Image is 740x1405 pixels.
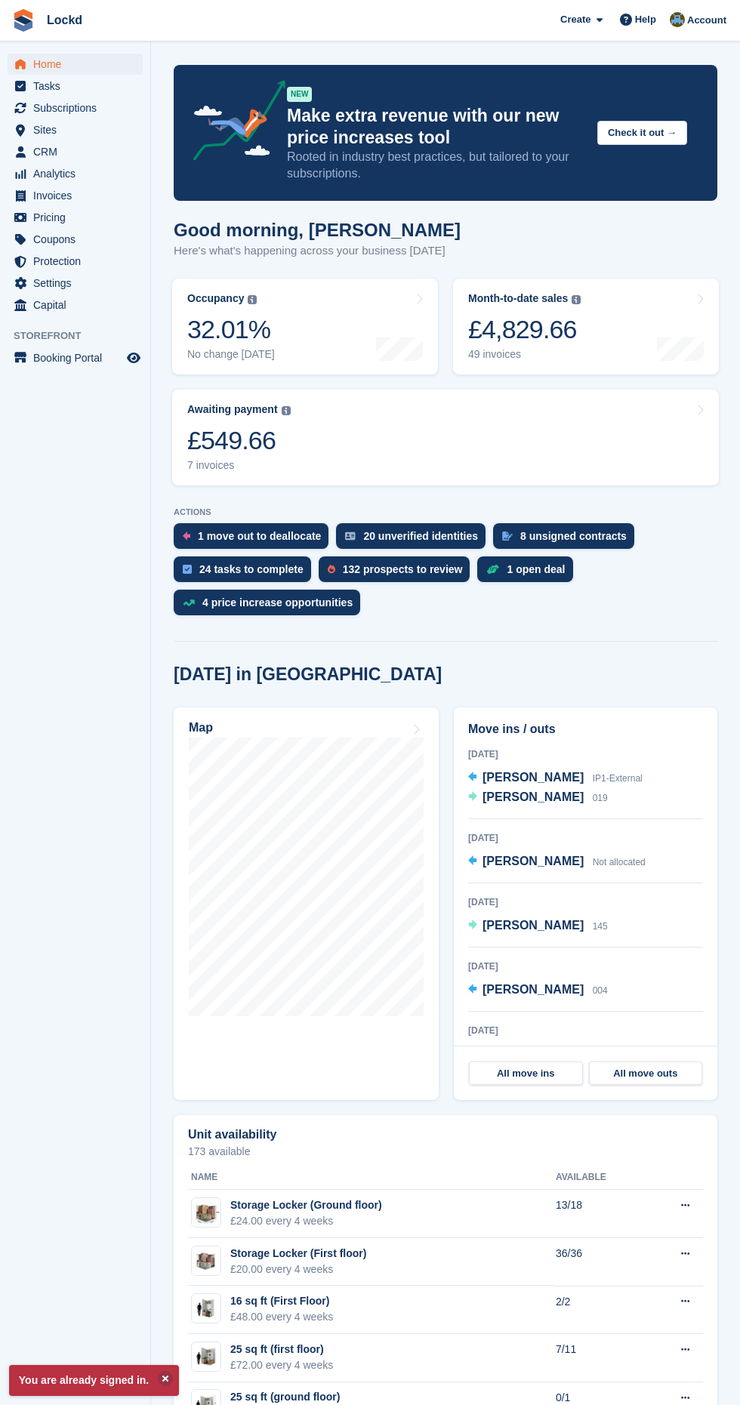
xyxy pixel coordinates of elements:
div: 32.01% [187,314,275,345]
a: menu [8,75,143,97]
a: All move ins [469,1061,583,1086]
a: [PERSON_NAME] 004 [468,981,608,1000]
th: Name [188,1166,556,1190]
span: Create [560,12,590,27]
span: Settings [33,273,124,294]
span: Help [635,12,656,27]
a: 24 tasks to complete [174,556,319,590]
img: task-75834270c22a3079a89374b754ae025e5fb1db73e45f91037f5363f120a921f8.svg [183,565,192,574]
span: Sites [33,119,124,140]
div: 7 invoices [187,459,291,472]
a: Occupancy 32.01% No change [DATE] [172,279,438,374]
th: Available [556,1166,646,1190]
div: Storage Locker (Ground floor) [230,1197,382,1213]
a: menu [8,273,143,294]
h2: Unit availability [188,1128,276,1142]
p: You are already signed in. [9,1365,179,1396]
div: 25 sq ft (ground floor) [230,1389,340,1405]
div: 24 tasks to complete [199,563,304,575]
a: menu [8,207,143,228]
img: Locker%20Medium%201%20-%20Plain%20(1).jpg [192,1246,220,1275]
span: Home [33,54,124,75]
span: 019 [593,793,608,803]
div: Occupancy [187,292,244,305]
div: 20 unverified identities [363,530,478,542]
span: Tasks [33,75,124,97]
div: [DATE] [468,895,703,909]
span: 004 [593,985,608,996]
div: £4,829.66 [468,314,581,345]
div: £72.00 every 4 weeks [230,1357,333,1373]
img: deal-1b604bf984904fb50ccaf53a9ad4b4a5d6e5aea283cecdc64d6e3604feb123c2.svg [486,564,499,575]
div: Month-to-date sales [468,292,568,305]
img: price_increase_opportunities-93ffe204e8149a01c8c9dc8f82e8f89637d9d84a8eef4429ea346261dce0b2c0.svg [183,599,195,606]
p: Rooted in industry best practices, but tailored to your subscriptions. [287,149,585,182]
a: [PERSON_NAME] Not allocated [468,852,646,872]
span: Analytics [33,163,124,184]
span: Capital [33,294,124,316]
span: Subscriptions [33,97,124,119]
div: £48.00 every 4 weeks [230,1309,333,1325]
a: menu [8,347,143,368]
a: 4 price increase opportunities [174,590,368,623]
div: 4 price increase opportunities [202,596,353,609]
img: price-adjustments-announcement-icon-8257ccfd72463d97f412b2fc003d46551f7dbcb40ab6d574587a9cd5c0d94... [180,80,286,166]
button: Check it out → [597,121,687,146]
img: prospect-51fa495bee0391a8d652442698ab0144808aea92771e9ea1ae160a38d050c398.svg [328,565,335,574]
a: 8 unsigned contracts [493,523,642,556]
a: Awaiting payment £549.66 7 invoices [172,390,719,485]
a: 1 move out to deallocate [174,523,336,556]
span: Booking Portal [33,347,124,368]
div: Storage Locker (First floor) [230,1246,366,1262]
a: Preview store [125,349,143,367]
img: 25-sqft-unit.jpg [192,1346,220,1368]
span: Storefront [14,328,150,344]
p: Here's what's happening across your business [DATE] [174,242,461,260]
p: ACTIONS [174,507,717,517]
img: stora-icon-8386f47178a22dfd0bd8f6a31ec36ba5ce8667c1dd55bd0f319d3a0aa187defe.svg [12,9,35,32]
a: Map [174,707,439,1100]
div: 132 prospects to review [343,563,463,575]
a: 132 prospects to review [319,556,478,590]
div: 25 sq ft (first floor) [230,1342,333,1357]
img: contract_signature_icon-13c848040528278c33f63329250d36e43548de30e8caae1d1a13099fd9432cc5.svg [502,531,513,541]
div: No change [DATE] [187,348,275,361]
a: menu [8,141,143,162]
span: IP1-External [593,773,643,784]
td: 36/36 [556,1238,646,1286]
span: [PERSON_NAME] [483,855,584,867]
a: [PERSON_NAME] 145 [468,917,608,936]
img: icon-info-grey-7440780725fd019a000dd9b08b2336e03edf1995a4989e88bcd33f0948082b44.svg [248,295,257,304]
span: Invoices [33,185,124,206]
span: CRM [33,141,124,162]
div: £24.00 every 4 weeks [230,1213,382,1229]
span: [PERSON_NAME] [483,919,584,932]
div: 8 unsigned contracts [520,530,627,542]
a: Month-to-date sales £4,829.66 49 invoices [453,279,719,374]
img: Locker%20image.png [192,1198,220,1227]
a: Lockd [41,8,88,32]
a: [PERSON_NAME] 019 [468,788,608,808]
a: 1 open deal [477,556,580,590]
span: 145 [593,921,608,932]
div: 16 sq ft (First Floor) [230,1293,333,1309]
div: [DATE] [468,960,703,973]
img: Paul Budding [670,12,685,27]
h2: Map [189,721,213,735]
h1: Good morning, [PERSON_NAME] [174,220,461,240]
td: 2/2 [556,1286,646,1334]
a: menu [8,163,143,184]
img: move_outs_to_deallocate_icon-f764333ba52eb49d3ac5e1228854f67142a1ed5810a6f6cc68b1a99e826820c5.svg [183,531,190,541]
span: [PERSON_NAME] [483,983,584,996]
div: 1 move out to deallocate [198,530,321,542]
a: [PERSON_NAME] IP1-External [468,769,643,788]
div: [DATE] [468,831,703,845]
span: Protection [33,251,124,272]
a: All move outs [589,1061,703,1086]
a: 20 unverified identities [336,523,493,556]
span: Pricing [33,207,124,228]
a: menu [8,294,143,316]
div: 1 open deal [507,563,565,575]
a: menu [8,54,143,75]
a: menu [8,119,143,140]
